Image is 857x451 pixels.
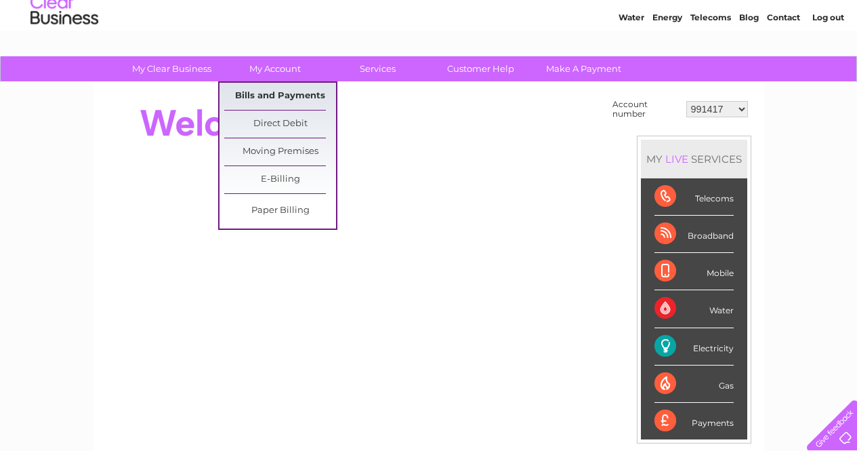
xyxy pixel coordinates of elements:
a: Customer Help [425,56,537,81]
a: Energy [652,58,682,68]
div: Payments [654,403,734,439]
div: LIVE [663,153,691,165]
a: My Clear Business [116,56,228,81]
a: Services [322,56,434,81]
a: 0333 014 3131 [602,7,695,24]
a: Direct Debit [224,111,336,138]
div: Mobile [654,253,734,290]
a: Moving Premises [224,138,336,165]
a: Log out [812,58,844,68]
img: logo.png [30,35,99,77]
a: Water [619,58,644,68]
div: Gas [654,366,734,403]
a: Telecoms [690,58,731,68]
a: Bills and Payments [224,83,336,110]
div: Telecoms [654,178,734,216]
a: Blog [739,58,759,68]
a: My Account [219,56,331,81]
div: MY SERVICES [641,140,747,178]
a: Make A Payment [528,56,640,81]
div: Clear Business is a trading name of Verastar Limited (registered in [GEOGRAPHIC_DATA] No. 3667643... [109,7,749,66]
div: Water [654,290,734,328]
a: E-Billing [224,166,336,193]
a: Paper Billing [224,197,336,224]
div: Broadband [654,216,734,253]
td: Account number [609,96,683,122]
div: Electricity [654,328,734,366]
a: Contact [767,58,800,68]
